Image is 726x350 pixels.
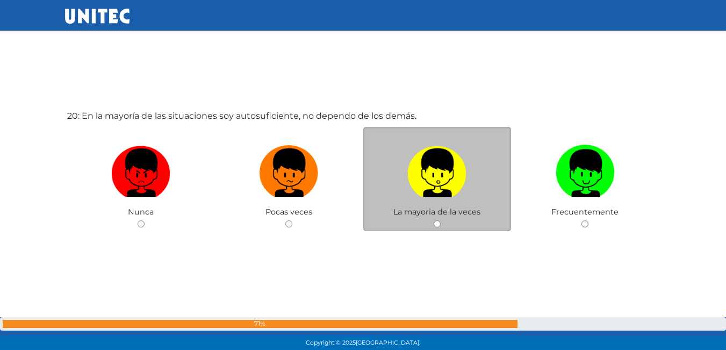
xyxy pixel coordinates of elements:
span: Frecuentemente [551,207,619,217]
span: Pocas veces [265,207,312,217]
span: Nunca [128,207,154,217]
img: Nunca [111,141,170,197]
img: Frecuentemente [556,141,615,197]
span: La mayoria de la veces [393,207,480,217]
img: Pocas veces [260,141,319,197]
span: [GEOGRAPHIC_DATA]. [356,339,420,346]
img: UNITEC [65,9,130,24]
label: 20: En la mayoría de las situaciones soy autosuficiente, no dependo de los demás. [67,110,416,123]
div: 71% [3,320,517,328]
img: La mayoria de la veces [407,141,466,197]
